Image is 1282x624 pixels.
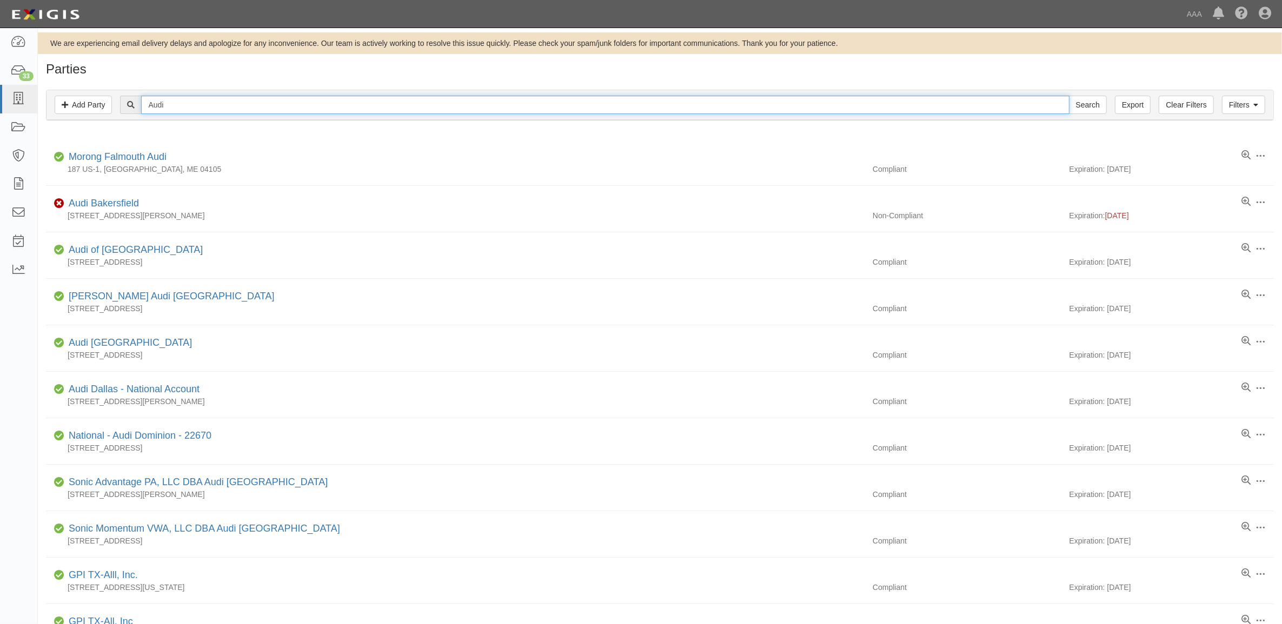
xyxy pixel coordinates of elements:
[46,396,865,407] div: [STREET_ADDRESS][PERSON_NAME]
[46,350,865,360] div: [STREET_ADDRESS]
[1241,522,1251,533] a: View results summary
[64,568,138,582] div: GPI TX-Alll, Inc.
[1241,475,1251,486] a: View results summary
[46,62,1274,76] h1: Parties
[69,151,167,162] a: Morong Falmouth Audi
[865,396,1070,407] div: Compliant
[64,290,274,304] div: Bommarito Audi West County
[1241,197,1251,207] a: View results summary
[46,489,865,500] div: [STREET_ADDRESS][PERSON_NAME]
[1070,303,1274,314] div: Expiration: [DATE]
[1235,8,1248,21] i: Help Center - Complianz
[54,479,64,486] i: Compliant
[46,582,865,593] div: [STREET_ADDRESS][US_STATE]
[69,430,211,441] a: National - Audi Dominion - 22670
[46,257,865,267] div: [STREET_ADDRESS]
[64,475,328,489] div: Sonic Advantage PA, LLC DBA Audi West Houston
[69,337,192,348] a: Audi [GEOGRAPHIC_DATA]
[865,350,1070,360] div: Compliant
[1115,96,1151,114] a: Export
[1241,568,1251,579] a: View results summary
[1241,336,1251,347] a: View results summary
[1241,429,1251,440] a: View results summary
[46,303,865,314] div: [STREET_ADDRESS]
[64,336,192,350] div: Audi Middleburg Heights
[1070,535,1274,546] div: Expiration: [DATE]
[865,257,1070,267] div: Compliant
[1241,290,1251,300] a: View results summary
[46,210,865,221] div: [STREET_ADDRESS][PERSON_NAME]
[1070,442,1274,453] div: Expiration: [DATE]
[1159,96,1213,114] a: Clear Filters
[1070,164,1274,175] div: Expiration: [DATE]
[54,525,64,533] i: Compliant
[69,384,200,394] a: Audi Dallas - National Account
[141,96,1069,114] input: Search
[54,432,64,440] i: Compliant
[1181,3,1207,25] a: AAA
[865,535,1070,546] div: Compliant
[64,197,139,211] div: Audi Bakersfield
[38,38,1282,49] div: We are experiencing email delivery delays and apologize for any inconvenience. Our team is active...
[1070,350,1274,360] div: Expiration: [DATE]
[69,523,340,534] a: Sonic Momentum VWA, LLC DBA Audi [GEOGRAPHIC_DATA]
[865,489,1070,500] div: Compliant
[1070,210,1274,221] div: Expiration:
[19,71,34,81] div: 33
[54,200,64,207] i: Non-Compliant
[1241,243,1251,254] a: View results summary
[46,442,865,453] div: [STREET_ADDRESS]
[46,164,865,175] div: 187 US-1, [GEOGRAPHIC_DATA], ME 04105
[1070,489,1274,500] div: Expiration: [DATE]
[1241,150,1251,161] a: View results summary
[865,164,1070,175] div: Compliant
[1070,582,1274,593] div: Expiration: [DATE]
[64,522,340,536] div: Sonic Momentum VWA, LLC DBA Audi Central Houston
[54,572,64,579] i: Compliant
[55,96,112,114] a: Add Party
[8,5,83,24] img: logo-5460c22ac91f19d4615b14bd174203de0afe785f0fc80cf4dbbc73dc1793850b.png
[64,429,211,443] div: National - Audi Dominion - 22670
[1241,383,1251,393] a: View results summary
[54,293,64,300] i: Compliant
[54,153,64,161] i: Compliant
[1105,211,1129,220] span: [DATE]
[865,210,1070,221] div: Non-Compliant
[1222,96,1265,114] a: Filters
[865,582,1070,593] div: Compliant
[69,198,139,209] a: Audi Bakersfield
[64,150,167,164] div: Morong Falmouth Audi
[865,303,1070,314] div: Compliant
[1070,257,1274,267] div: Expiration: [DATE]
[69,477,328,487] a: Sonic Advantage PA, LLC DBA Audi [GEOGRAPHIC_DATA]
[64,243,203,257] div: Audi of South Burlington
[865,442,1070,453] div: Compliant
[54,339,64,347] i: Compliant
[64,383,200,397] div: Audi Dallas - National Account
[69,569,138,580] a: GPI TX-Alll, Inc.
[54,386,64,393] i: Compliant
[69,291,274,301] a: [PERSON_NAME] Audi [GEOGRAPHIC_DATA]
[1069,96,1107,114] input: Search
[1070,396,1274,407] div: Expiration: [DATE]
[54,246,64,254] i: Compliant
[46,535,865,546] div: [STREET_ADDRESS]
[69,244,203,255] a: Audi of [GEOGRAPHIC_DATA]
